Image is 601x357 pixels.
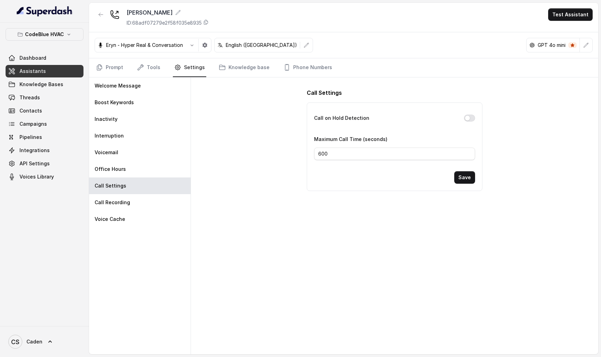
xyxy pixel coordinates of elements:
[19,68,46,75] span: Assistants
[95,199,130,206] p: Call Recording
[19,107,42,114] span: Contacts
[314,136,387,142] label: Maximum Call Time (seconds)
[217,58,271,77] a: Knowledge base
[6,131,83,143] a: Pipelines
[226,42,297,49] p: English ([GEOGRAPHIC_DATA])
[95,166,126,173] p: Office Hours
[307,89,483,97] p: Call Settings
[95,116,118,123] p: Inactivity
[95,149,118,156] p: Voicemail
[25,30,64,39] p: CodeBlue HVAC
[95,82,141,89] p: Welcome Message
[538,42,566,49] p: GPT 4o mini
[529,42,535,48] svg: openai logo
[19,173,54,180] span: Voices Library
[136,58,162,77] a: Tools
[95,58,125,77] a: Prompt
[95,216,125,223] p: Voice Cache
[6,28,83,41] button: CodeBlue HVAC
[6,105,83,117] a: Contacts
[19,147,50,154] span: Integrations
[6,171,83,183] a: Voices Library
[6,157,83,170] a: API Settings
[19,94,40,101] span: Threads
[19,55,46,61] span: Dashboard
[282,58,334,77] a: Phone Numbers
[6,78,83,91] a: Knowledge Bases
[95,132,124,139] p: Interruption
[19,121,47,127] span: Campaigns
[95,99,134,106] p: Boost Keywords
[6,144,83,157] a: Integrations
[6,65,83,77] a: Assistants
[127,8,209,17] div: [PERSON_NAME]
[173,58,206,77] a: Settings
[454,171,475,184] button: Save
[106,42,183,49] p: Eryn - Hyper Real & Conversation
[26,338,42,345] span: Caden
[11,338,19,346] text: CS
[127,19,202,26] p: ID: 68adf07279e2f58f035e8935
[314,114,369,122] label: Call on Hold Detection
[6,332,83,351] a: Caden
[6,52,83,64] a: Dashboard
[17,6,73,17] img: light.svg
[19,134,42,141] span: Pipelines
[6,91,83,104] a: Threads
[19,81,63,88] span: Knowledge Bases
[19,160,50,167] span: API Settings
[95,182,126,189] p: Call Settings
[6,118,83,130] a: Campaigns
[95,58,593,77] nav: Tabs
[548,8,593,21] button: Test Assistant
